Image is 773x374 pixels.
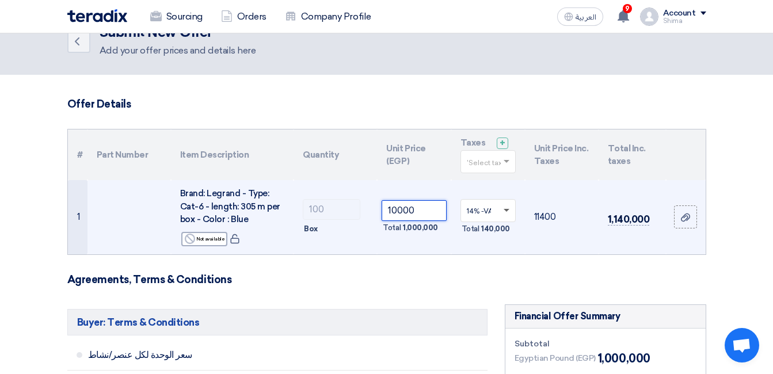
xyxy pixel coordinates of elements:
[212,4,276,29] a: Orders
[181,232,227,246] div: Not available
[67,309,488,335] h5: Buyer: Terms & Conditions
[67,98,706,110] h3: Offer Details
[304,223,318,235] span: Box
[403,222,438,234] span: 1,000,000
[525,129,599,180] th: Unit Price Inc. Taxes
[377,129,451,180] th: Unit Price (EGP)
[68,180,87,254] td: 1
[303,199,360,220] input: RFQ_STEP1.ITEMS.2.AMOUNT_TITLE
[87,129,171,180] th: Part Number
[725,328,759,362] div: Open chat
[382,200,446,221] input: Unit Price
[67,273,706,286] h3: Agreements, Terms & Conditions
[500,138,505,148] span: +
[663,9,696,18] div: Account
[383,222,401,234] span: Total
[599,129,666,180] th: Total Inc. taxes
[460,199,516,222] ng-select: VAT
[576,13,596,21] span: العربية
[67,9,127,22] img: Teradix logo
[294,129,377,180] th: Quantity
[623,4,632,13] span: 9
[640,7,658,26] img: profile_test.png
[557,7,603,26] button: العربية
[598,350,650,367] span: 1,000,000
[68,129,87,180] th: #
[462,223,479,235] span: Total
[515,310,620,323] div: Financial Offer Summary
[525,180,599,254] td: 11400
[608,213,650,226] span: 1,140,000
[663,18,706,24] div: Shima
[171,129,294,180] th: Item Description
[88,349,392,361] span: سعر الوحدة لكل عنصر/نشاط
[180,188,280,224] span: Brand: Legrand - Type: Cat-6 - length: 305 m per box - Color : Blue
[100,44,256,58] div: Add your offer prices and details here
[515,338,696,350] div: Subtotal
[481,223,510,235] span: 140,000
[451,129,525,180] th: Taxes
[276,4,380,29] a: Company Profile
[515,352,596,364] span: Egyptian Pound (EGP)
[141,4,212,29] a: Sourcing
